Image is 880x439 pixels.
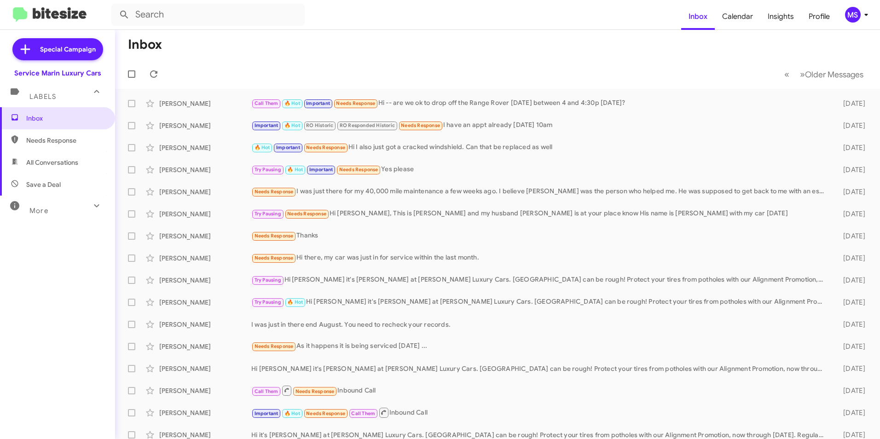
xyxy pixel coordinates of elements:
div: [DATE] [828,231,873,241]
div: [PERSON_NAME] [159,364,251,373]
span: Older Messages [805,69,863,80]
a: Profile [801,3,837,30]
span: Important [255,410,278,416]
button: MS [837,7,870,23]
div: I have an appt already [DATE] 10am [251,120,828,131]
nav: Page navigation example [779,65,869,84]
span: Needs Response [255,255,294,261]
input: Search [111,4,305,26]
div: [DATE] [828,121,873,130]
span: All Conversations [26,158,78,167]
div: [PERSON_NAME] [159,386,251,395]
div: [PERSON_NAME] [159,143,251,152]
div: [DATE] [828,408,873,417]
span: Needs Response [26,136,104,145]
div: [DATE] [828,364,873,373]
div: [DATE] [828,165,873,174]
div: [DATE] [828,298,873,307]
div: [DATE] [828,143,873,152]
div: [PERSON_NAME] [159,187,251,196]
span: 🔥 Hot [284,122,300,128]
div: Thanks [251,231,828,241]
span: » [800,69,805,80]
div: [DATE] [828,99,873,108]
span: More [29,207,48,215]
div: [DATE] [828,209,873,219]
div: [DATE] [828,342,873,351]
div: Hi I also just got a cracked windshield. Can that be replaced as well [251,142,828,153]
span: Inbox [26,114,104,123]
div: Hi -- are we ok to drop off the Range Rover [DATE] between 4 and 4:30p [DATE]? [251,98,828,109]
div: [PERSON_NAME] [159,320,251,329]
div: [PERSON_NAME] [159,254,251,263]
span: Call Them [255,388,278,394]
span: Try Pausing [255,277,281,283]
div: [PERSON_NAME] [159,276,251,285]
div: [PERSON_NAME] [159,165,251,174]
div: Service Marin Luxury Cars [14,69,101,78]
span: Needs Response [255,189,294,195]
div: [PERSON_NAME] [159,231,251,241]
div: [PERSON_NAME] [159,99,251,108]
div: Hi [PERSON_NAME] it's [PERSON_NAME] at [PERSON_NAME] Luxury Cars. [GEOGRAPHIC_DATA] can be rough!... [251,364,828,373]
span: Special Campaign [40,45,96,54]
span: Needs Response [306,410,345,416]
div: [PERSON_NAME] [159,209,251,219]
div: [DATE] [828,386,873,395]
div: Yes please [251,164,828,175]
span: 🔥 Hot [284,410,300,416]
span: Try Pausing [255,211,281,217]
span: Call Them [255,100,278,106]
span: Call Them [351,410,375,416]
span: 🔥 Hot [287,167,303,173]
span: RO Responded Historic [340,122,395,128]
span: Important [255,122,278,128]
span: Save a Deal [26,180,61,189]
span: Needs Response [336,100,375,106]
div: [DATE] [828,254,873,263]
span: 🔥 Hot [287,299,303,305]
span: Labels [29,92,56,101]
span: 🔥 Hot [255,144,270,150]
div: Hi there, my car was just in for service within the last month. [251,253,828,263]
span: Needs Response [295,388,335,394]
div: [PERSON_NAME] [159,342,251,351]
span: Try Pausing [255,299,281,305]
span: Try Pausing [255,167,281,173]
span: Needs Response [255,233,294,239]
a: Insights [760,3,801,30]
div: Inbound Call [251,407,828,418]
span: « [784,69,789,80]
div: [PERSON_NAME] [159,408,251,417]
span: Needs Response [255,343,294,349]
div: Inbound Call [251,385,828,396]
div: Hi [PERSON_NAME], This is [PERSON_NAME] and my husband [PERSON_NAME] is at your place know His na... [251,208,828,219]
div: I was just there for my 40,000 mile maintenance a few weeks ago. I believe [PERSON_NAME] was the ... [251,186,828,197]
div: Hi [PERSON_NAME] it's [PERSON_NAME] at [PERSON_NAME] Luxury Cars. [GEOGRAPHIC_DATA] can be rough!... [251,297,828,307]
button: Previous [779,65,795,84]
div: As it happens it is being serviced [DATE] ... [251,341,828,352]
span: 🔥 Hot [284,100,300,106]
a: Inbox [681,3,715,30]
div: [DATE] [828,276,873,285]
div: [PERSON_NAME] [159,121,251,130]
div: I was just in there end August. You need to recheck your records. [251,320,828,329]
div: Hi [PERSON_NAME] it's [PERSON_NAME] at [PERSON_NAME] Luxury Cars. [GEOGRAPHIC_DATA] can be rough!... [251,275,828,285]
span: Needs Response [401,122,440,128]
span: Needs Response [287,211,326,217]
h1: Inbox [128,37,162,52]
div: [DATE] [828,187,873,196]
span: Important [306,100,330,106]
a: Calendar [715,3,760,30]
span: RO Historic [306,122,333,128]
a: Special Campaign [12,38,103,60]
div: [PERSON_NAME] [159,298,251,307]
span: Important [276,144,300,150]
span: Important [309,167,333,173]
span: Needs Response [339,167,378,173]
button: Next [794,65,869,84]
div: MS [845,7,861,23]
